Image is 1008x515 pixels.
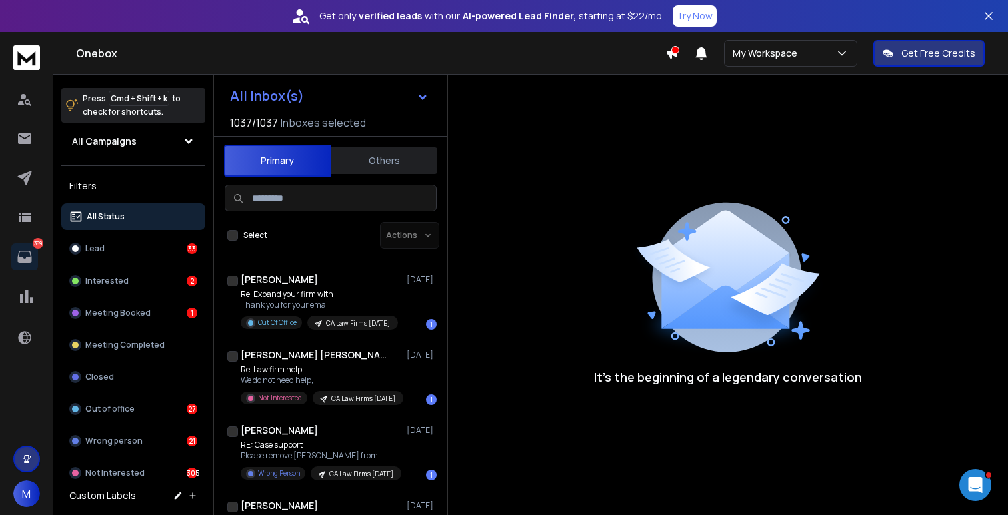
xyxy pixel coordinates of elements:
[187,404,197,414] div: 27
[241,300,398,310] p: Thank you for your email.
[61,235,205,262] button: Lead33
[13,480,40,507] button: M
[61,177,205,195] h3: Filters
[359,9,422,23] strong: verified leads
[331,146,437,175] button: Others
[187,276,197,286] div: 2
[407,425,437,436] p: [DATE]
[329,469,393,479] p: CA Law Firms [DATE]
[258,318,297,328] p: Out Of Office
[61,460,205,486] button: Not Interested305
[326,318,390,328] p: CA Law Firms [DATE]
[873,40,985,67] button: Get Free Credits
[407,350,437,360] p: [DATE]
[258,393,302,403] p: Not Interested
[407,500,437,511] p: [DATE]
[241,375,401,386] p: We do not need help,
[13,45,40,70] img: logo
[230,115,278,131] span: 1037 / 1037
[187,468,197,478] div: 305
[281,115,366,131] h3: Inboxes selected
[901,47,975,60] p: Get Free Credits
[61,128,205,155] button: All Campaigns
[426,394,437,405] div: 1
[85,372,114,382] p: Closed
[61,364,205,390] button: Closed
[61,428,205,454] button: Wrong person21
[11,243,38,270] a: 389
[61,203,205,230] button: All Status
[187,308,197,318] div: 1
[319,9,662,23] p: Get only with our starting at $22/mo
[241,440,401,450] p: RE: Case support
[959,469,991,501] iframe: Intercom live chat
[243,230,267,241] label: Select
[241,499,318,512] h1: [PERSON_NAME]
[258,468,300,478] p: Wrong Person
[83,92,181,119] p: Press to check for shortcuts.
[85,340,165,350] p: Meeting Completed
[76,45,665,61] h1: Onebox
[69,489,136,502] h3: Custom Labels
[426,470,437,480] div: 1
[677,9,713,23] p: Try Now
[85,308,151,318] p: Meeting Booked
[85,436,143,446] p: Wrong person
[109,91,169,106] span: Cmd + Shift + k
[61,332,205,358] button: Meeting Completed
[187,243,197,254] div: 33
[241,450,401,461] p: Please remove [PERSON_NAME] from
[230,89,304,103] h1: All Inbox(s)
[224,145,331,177] button: Primary
[85,243,105,254] p: Lead
[87,211,125,222] p: All Status
[72,135,137,148] h1: All Campaigns
[61,300,205,326] button: Meeting Booked1
[463,9,576,23] strong: AI-powered Lead Finder,
[241,424,318,437] h1: [PERSON_NAME]
[61,396,205,422] button: Out of office27
[61,268,205,294] button: Interested2
[241,273,318,286] h1: [PERSON_NAME]
[33,238,43,249] p: 389
[85,276,129,286] p: Interested
[219,83,439,109] button: All Inbox(s)
[673,5,717,27] button: Try Now
[85,404,135,414] p: Out of office
[426,319,437,330] div: 1
[241,348,387,362] h1: [PERSON_NAME] [PERSON_NAME]
[85,468,145,478] p: Not Interested
[331,394,395,404] p: CA Law Firms [DATE]
[241,289,398,300] p: Re: Expand your firm with
[187,436,197,446] div: 21
[594,368,862,386] p: It’s the beginning of a legendary conversation
[733,47,803,60] p: My Workspace
[407,274,437,285] p: [DATE]
[241,364,401,375] p: Re: Law firm help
